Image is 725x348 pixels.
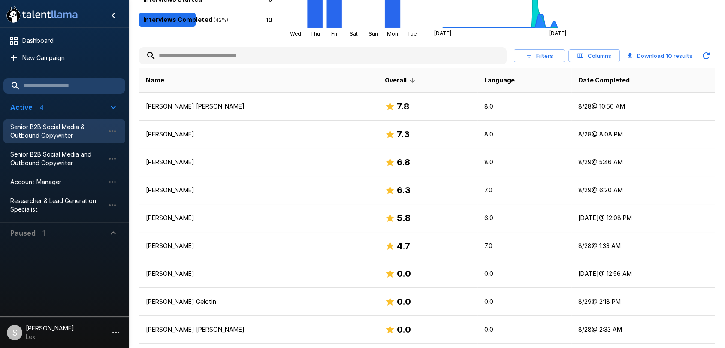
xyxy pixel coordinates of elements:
button: Updated Today - 8:32 AM [698,47,715,64]
tspan: Sun [369,30,378,37]
p: [PERSON_NAME] [PERSON_NAME] [146,325,371,334]
p: [PERSON_NAME] [146,130,371,139]
tspan: [DATE] [434,30,451,36]
p: 6.0 [484,214,565,222]
td: [DATE] @ 12:56 AM [571,260,715,288]
tspan: Tue [407,30,417,37]
p: 8.0 [484,130,565,139]
h6: 0.0 [397,295,411,309]
button: Filters [514,49,565,63]
td: 8/29 @ 2:18 PM [571,288,715,316]
p: [PERSON_NAME] [146,269,371,278]
p: [PERSON_NAME] [146,214,371,222]
p: 8.0 [484,102,565,111]
td: [DATE] @ 12:08 PM [571,204,715,232]
td: 8/28 @ 2:33 AM [571,316,715,344]
p: [PERSON_NAME] [146,186,371,194]
p: 7.0 [484,186,565,194]
tspan: Thu [310,30,320,37]
p: 7.0 [484,242,565,250]
h6: 6.8 [397,155,410,169]
button: Download 10 results [623,47,696,64]
span: Date Completed [578,75,630,85]
p: [PERSON_NAME] [146,242,371,250]
td: 8/29 @ 5:46 AM [571,148,715,176]
tspan: Sat [350,30,358,37]
h6: 0.0 [397,267,411,281]
span: Overall [385,75,418,85]
h6: 5.8 [397,211,411,225]
h6: 7.3 [397,127,410,141]
td: 8/28 @ 10:50 AM [571,93,715,121]
tspan: Wed [290,30,301,37]
p: 0.0 [484,325,565,334]
h6: 7.8 [397,100,409,113]
span: Language [484,75,515,85]
p: [PERSON_NAME] Gelotin [146,297,371,306]
tspan: Fri [331,30,337,37]
td: 8/29 @ 6:20 AM [571,176,715,204]
button: Columns [568,49,620,63]
p: [PERSON_NAME] [146,158,371,166]
h6: 4.7 [397,239,410,253]
p: 0.0 [484,297,565,306]
p: 0.0 [484,269,565,278]
h6: 6.3 [397,183,411,197]
h6: 0.0 [397,323,411,336]
td: 8/28 @ 8:08 PM [571,121,715,148]
tspan: [DATE] [549,30,566,36]
td: 8/28 @ 1:33 AM [571,232,715,260]
p: 10 [266,15,272,24]
p: [PERSON_NAME] [PERSON_NAME] [146,102,371,111]
span: Name [146,75,164,85]
tspan: Mon [387,30,398,37]
p: 8.0 [484,158,565,166]
b: 10 [665,52,672,59]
